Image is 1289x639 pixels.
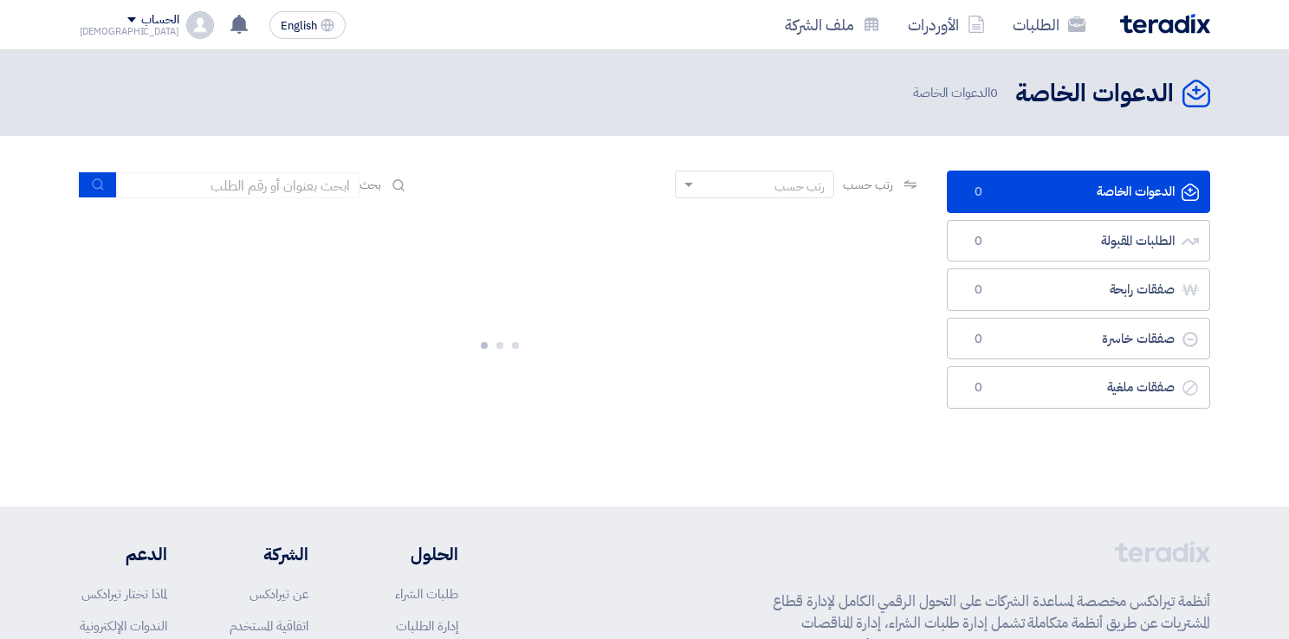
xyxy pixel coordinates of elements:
[990,83,998,102] span: 0
[913,83,1001,103] span: الدعوات الخاصة
[230,616,308,636] a: اتفاقية المستخدم
[80,27,179,36] div: [DEMOGRAPHIC_DATA]
[968,233,989,250] span: 0
[947,366,1210,409] a: صفقات ملغية0
[359,176,382,194] span: بحث
[117,172,359,198] input: ابحث بعنوان أو رقم الطلب
[947,318,1210,360] a: صفقات خاسرة0
[395,584,458,603] a: طلبات الشراء
[360,541,458,567] li: الحلول
[269,11,346,39] button: English
[80,541,167,567] li: الدعم
[218,541,308,567] li: الشركة
[894,4,999,45] a: الأوردرات
[947,268,1210,311] a: صفقات رابحة0
[1120,14,1210,34] img: Teradix logo
[80,616,167,636] a: الندوات الإلكترونية
[968,379,989,397] span: 0
[396,616,458,636] a: إدارة الطلبات
[249,584,308,603] a: عن تيرادكس
[843,176,892,194] span: رتب حسب
[1015,77,1174,111] h2: الدعوات الخاصة
[968,281,989,299] span: 0
[186,11,214,39] img: profile_test.png
[771,4,894,45] a: ملف الشركة
[999,4,1099,45] a: الطلبات
[947,220,1210,262] a: الطلبات المقبولة0
[81,584,167,603] a: لماذا تختار تيرادكس
[968,184,989,201] span: 0
[947,171,1210,213] a: الدعوات الخاصة0
[141,13,178,28] div: الحساب
[968,331,989,348] span: 0
[774,177,825,196] div: رتب حسب
[281,20,317,32] span: English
